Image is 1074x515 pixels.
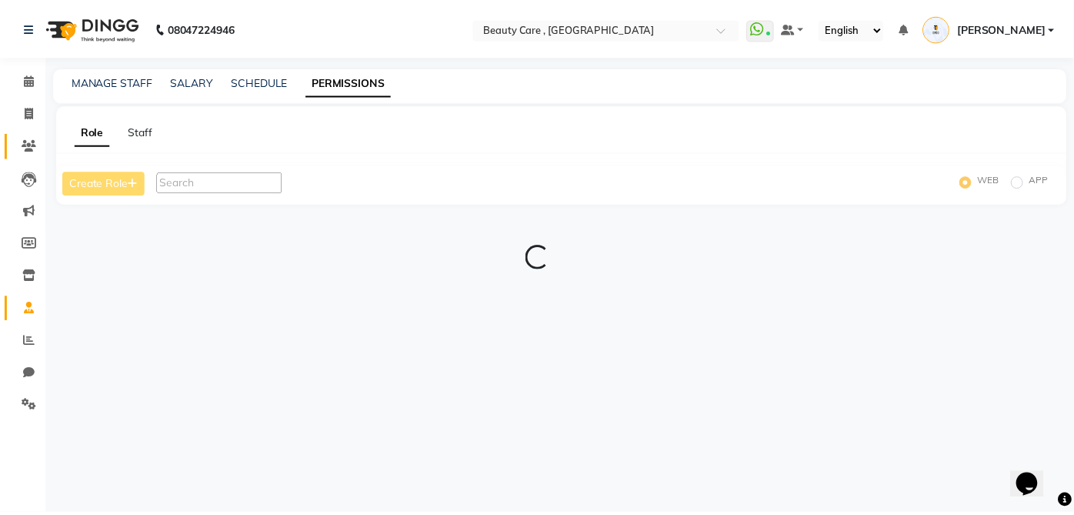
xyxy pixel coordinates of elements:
[969,20,1058,36] span: [PERSON_NAME]
[1022,453,1072,500] iframe: chat widget
[129,124,154,138] a: Staff
[72,74,154,88] a: MANAGE STAFF
[169,6,237,49] b: 08047224946
[172,74,215,88] a: SALARY
[75,118,111,145] a: Role
[934,14,961,41] img: Ross Geller
[39,6,145,49] img: logo
[158,172,285,192] input: Search
[63,171,146,195] button: Create Role
[989,172,1011,191] label: WEB
[309,68,395,95] a: PERMISSIONS
[234,74,291,88] a: SCHEDULE
[1042,172,1061,191] label: APP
